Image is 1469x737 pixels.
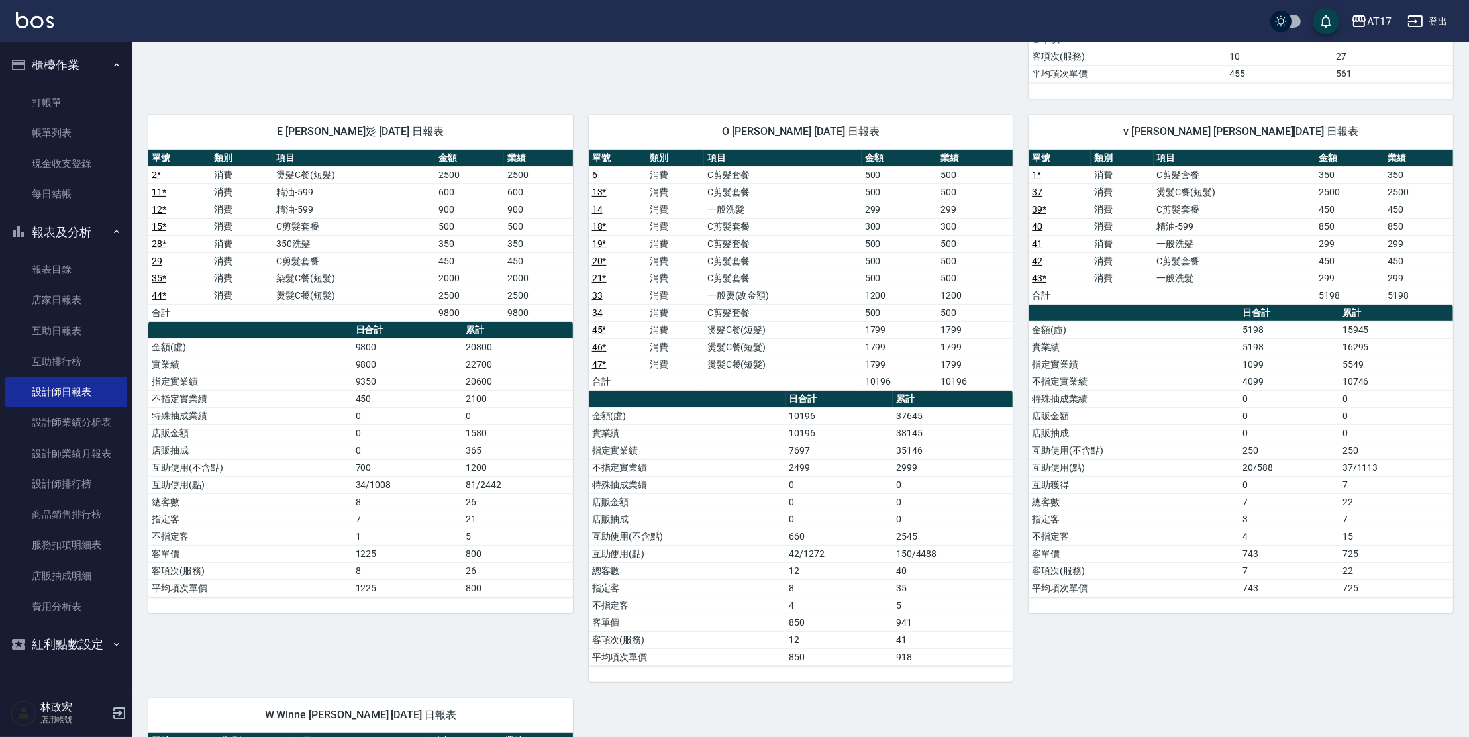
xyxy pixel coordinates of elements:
[148,476,352,493] td: 互助使用(點)
[462,459,573,476] td: 1200
[589,424,786,442] td: 實業績
[1154,166,1316,183] td: C剪髮套餐
[605,125,997,138] span: O [PERSON_NAME] [DATE] 日報表
[5,407,127,438] a: 設計師業績分析表
[704,150,862,167] th: 項目
[1315,218,1384,235] td: 850
[862,373,937,390] td: 10196
[5,377,127,407] a: 設計師日報表
[352,373,463,390] td: 9350
[704,183,862,201] td: C剪髮套餐
[1029,150,1091,167] th: 單號
[937,373,1013,390] td: 10196
[786,442,893,459] td: 7697
[893,424,1013,442] td: 38145
[5,530,127,560] a: 服務扣項明細表
[5,346,127,377] a: 互助排行榜
[1239,545,1339,562] td: 743
[352,322,463,339] th: 日合計
[862,338,937,356] td: 1799
[273,270,435,287] td: 染髮C餐(短髮)
[435,183,504,201] td: 600
[352,562,463,579] td: 8
[1315,235,1384,252] td: 299
[893,493,1013,511] td: 0
[504,304,573,321] td: 9800
[646,218,704,235] td: 消費
[862,321,937,338] td: 1799
[5,561,127,591] a: 店販抽成明細
[1154,201,1316,218] td: C剪髮套餐
[592,170,597,180] a: 6
[1339,476,1453,493] td: 7
[1032,221,1042,232] a: 40
[5,627,127,662] button: 紅利點數設定
[352,424,463,442] td: 0
[211,201,273,218] td: 消費
[211,166,273,183] td: 消費
[786,476,893,493] td: 0
[352,493,463,511] td: 8
[1239,338,1339,356] td: 5198
[1029,356,1239,373] td: 指定實業績
[462,562,573,579] td: 26
[862,252,937,270] td: 500
[646,338,704,356] td: 消費
[1029,373,1239,390] td: 不指定實業績
[646,252,704,270] td: 消費
[504,270,573,287] td: 2000
[1339,338,1453,356] td: 16295
[435,235,504,252] td: 350
[504,287,573,304] td: 2500
[148,459,352,476] td: 互助使用(不含點)
[435,150,504,167] th: 金額
[1029,305,1453,597] table: a dense table
[462,390,573,407] td: 2100
[462,545,573,562] td: 800
[435,252,504,270] td: 450
[589,511,786,528] td: 店販抽成
[1339,493,1453,511] td: 22
[462,373,573,390] td: 20600
[352,476,463,493] td: 34/1008
[1091,252,1153,270] td: 消費
[352,511,463,528] td: 7
[862,183,937,201] td: 500
[148,511,352,528] td: 指定客
[1154,270,1316,287] td: 一般洗髮
[1339,407,1453,424] td: 0
[1091,201,1153,218] td: 消費
[1384,252,1453,270] td: 450
[893,528,1013,545] td: 2545
[862,287,937,304] td: 1200
[646,201,704,218] td: 消費
[589,150,1013,391] table: a dense table
[1239,459,1339,476] td: 20/588
[1315,166,1384,183] td: 350
[589,373,646,390] td: 合計
[273,287,435,304] td: 燙髮C餐(短髮)
[1029,407,1239,424] td: 店販金額
[1239,476,1339,493] td: 0
[1029,424,1239,442] td: 店販抽成
[352,407,463,424] td: 0
[937,150,1013,167] th: 業績
[1239,407,1339,424] td: 0
[1339,459,1453,476] td: 37/1113
[786,528,893,545] td: 660
[1384,166,1453,183] td: 350
[1091,183,1153,201] td: 消費
[273,166,435,183] td: 燙髮C餐(短髮)
[937,183,1013,201] td: 500
[1339,305,1453,322] th: 累計
[786,493,893,511] td: 0
[148,493,352,511] td: 總客數
[862,356,937,373] td: 1799
[1239,493,1339,511] td: 7
[211,150,273,167] th: 類別
[1239,390,1339,407] td: 0
[148,442,352,459] td: 店販抽成
[893,476,1013,493] td: 0
[462,476,573,493] td: 81/2442
[435,201,504,218] td: 900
